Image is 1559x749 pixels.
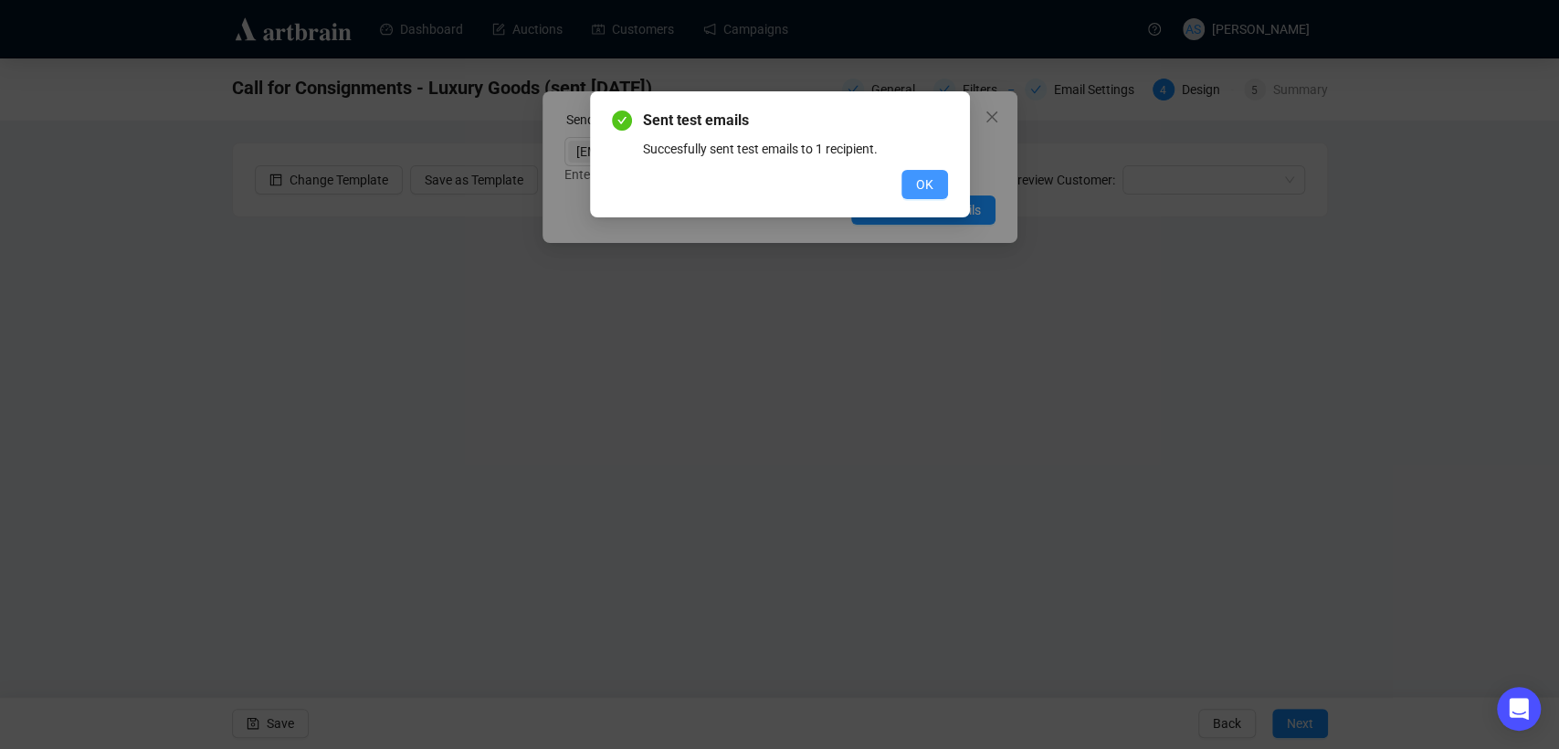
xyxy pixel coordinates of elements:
span: check-circle [612,111,632,131]
button: OK [901,170,948,199]
span: OK [916,174,933,195]
span: Sent test emails [643,110,948,132]
div: Succesfully sent test emails to 1 recipient. [643,139,948,159]
div: Open Intercom Messenger [1497,687,1541,731]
